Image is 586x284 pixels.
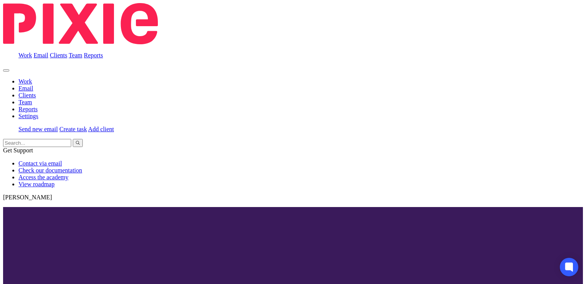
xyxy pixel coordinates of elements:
a: Team [69,52,82,58]
input: Search [3,139,71,147]
a: Add client [88,126,114,132]
a: Reports [84,52,103,58]
a: Work [18,78,32,85]
a: Clients [50,52,67,58]
a: Create task [59,126,87,132]
a: Email [18,85,33,92]
a: Access the academy [18,174,69,180]
a: Reports [18,106,38,112]
a: View roadmap [18,181,55,187]
a: Settings [18,113,39,119]
span: Get Support [3,147,33,154]
a: Email [33,52,48,58]
a: Work [18,52,32,58]
a: Send new email [18,126,58,132]
img: Pixie [3,3,158,44]
a: Team [18,99,32,105]
a: Check our documentation [18,167,82,174]
p: [PERSON_NAME] [3,194,583,201]
a: Clients [18,92,36,99]
button: Search [73,139,83,147]
a: Contact via email [18,160,62,167]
